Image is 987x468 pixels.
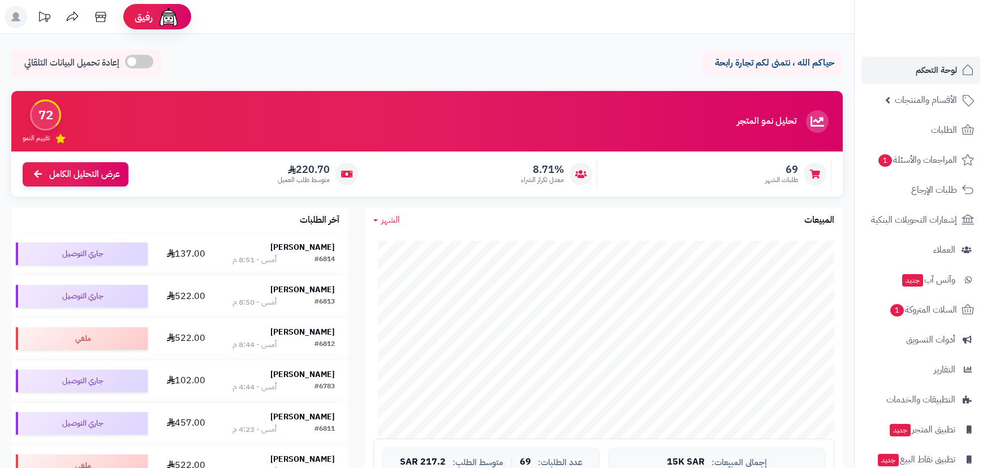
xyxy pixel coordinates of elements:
[861,296,980,323] a: السلات المتروكة1
[232,297,277,308] div: أمس - 8:50 م
[232,339,277,350] div: أمس - 8:44 م
[373,214,400,227] a: الشهر
[911,182,957,198] span: طلبات الإرجاع
[901,272,955,288] span: وآتس آب
[16,285,148,307] div: جاري التوصيل
[521,163,564,176] span: 8.71%
[906,332,955,348] span: أدوات التسويق
[861,356,980,383] a: التقارير
[300,215,339,226] h3: آخر الطلبات
[152,233,219,275] td: 137.00
[400,457,446,467] span: 217.2 SAR
[861,236,980,263] a: العملاء
[30,6,58,31] a: تحديثات المنصة
[804,215,834,226] h3: المبيعات
[16,327,148,350] div: ملغي
[232,382,277,393] div: أمس - 4:44 م
[877,452,955,467] span: تطبيق نقاط البيع
[765,163,798,176] span: 69
[861,116,980,144] a: الطلبات
[314,254,335,266] div: #6814
[270,284,335,296] strong: [PERSON_NAME]
[232,424,277,435] div: أمس - 4:23 م
[232,254,277,266] div: أمس - 8:51 م
[278,175,330,185] span: متوسط طلب العميل
[889,302,957,318] span: السلات المتروكة
[712,458,767,467] span: إجمالي المبيعات:
[16,370,148,392] div: جاري التوصيل
[737,116,796,127] h3: تحليل نمو المتجر
[135,10,153,24] span: رفيق
[152,360,219,402] td: 102.00
[521,175,564,185] span: معدل تكرار الشراء
[520,457,531,467] span: 69
[861,416,980,443] a: تطبيق المتجرجديد
[861,266,980,293] a: وآتس آبجديد
[381,213,400,227] span: الشهر
[314,339,335,350] div: #6812
[890,424,911,436] span: جديد
[877,152,957,168] span: المراجعات والأسئلة
[933,242,955,258] span: العملاء
[861,326,980,353] a: أدوات التسويق
[710,57,834,70] p: حياكم الله ، نتمنى لكم تجارة رابحة
[916,62,957,78] span: لوحة التحكم
[49,168,120,181] span: عرض التحليل الكامل
[667,457,705,467] span: 15K SAR
[934,362,955,378] span: التقارير
[538,458,583,467] span: عدد الطلبات:
[902,274,923,287] span: جديد
[152,275,219,317] td: 522.00
[890,304,904,317] span: 1
[452,458,503,467] span: متوسط الطلب:
[270,369,335,380] strong: [PERSON_NAME]
[157,6,180,28] img: ai-face.png
[314,424,335,435] div: #6811
[861,146,980,174] a: المراجعات والأسئلة1
[765,175,798,185] span: طلبات الشهر
[861,57,980,84] a: لوحة التحكم
[895,92,957,108] span: الأقسام والمنتجات
[861,386,980,413] a: التطبيقات والخدمات
[278,163,330,176] span: 220.70
[152,318,219,359] td: 522.00
[16,412,148,435] div: جاري التوصيل
[871,212,957,228] span: إشعارات التحويلات البنكية
[878,154,892,167] span: 1
[270,326,335,338] strong: [PERSON_NAME]
[270,241,335,253] strong: [PERSON_NAME]
[23,133,50,143] span: تقييم النمو
[886,392,955,408] span: التطبيقات والخدمات
[270,411,335,423] strong: [PERSON_NAME]
[889,422,955,437] span: تطبيق المتجر
[270,453,335,465] strong: [PERSON_NAME]
[24,57,119,70] span: إعادة تحميل البيانات التلقائي
[861,206,980,233] a: إشعارات التحويلات البنكية
[878,454,899,466] span: جديد
[861,176,980,203] a: طلبات الإرجاع
[16,242,148,265] div: جاري التوصيل
[23,162,128,187] a: عرض التحليل الكامل
[314,297,335,308] div: #6813
[510,458,513,466] span: |
[931,122,957,138] span: الطلبات
[152,402,219,444] td: 457.00
[314,382,335,393] div: #6783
